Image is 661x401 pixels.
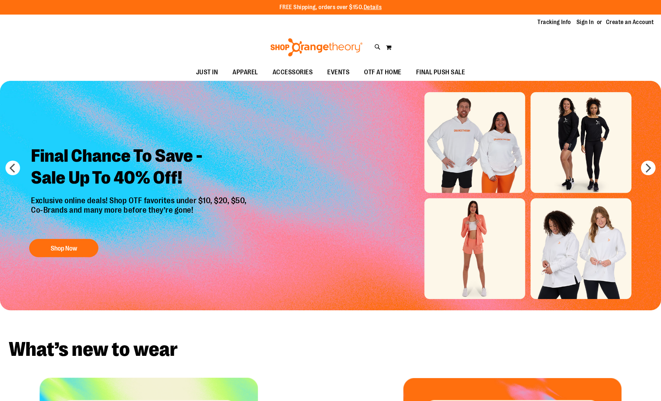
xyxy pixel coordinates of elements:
[26,139,254,261] a: Final Chance To Save -Sale Up To 40% Off! Exclusive online deals! Shop OTF favorites under $10, $...
[29,239,98,257] button: Shop Now
[9,339,652,359] h2: What’s new to wear
[26,196,254,232] p: Exclusive online deals! Shop OTF favorites under $10, $20, $50, Co-Brands and many more before th...
[273,64,313,80] span: ACCESSORIES
[279,3,382,12] p: FREE Shipping, orders over $150.
[265,64,320,81] a: ACCESSORIES
[189,64,226,81] a: JUST IN
[232,64,258,80] span: APPAREL
[641,161,656,175] button: next
[416,64,465,80] span: FINAL PUSH SALE
[320,64,357,81] a: EVENTS
[225,64,265,81] a: APPAREL
[327,64,349,80] span: EVENTS
[269,38,364,56] img: Shop Orangetheory
[606,18,654,26] a: Create an Account
[364,4,382,11] a: Details
[364,64,402,80] span: OTF AT HOME
[196,64,218,80] span: JUST IN
[576,18,594,26] a: Sign In
[537,18,571,26] a: Tracking Info
[357,64,409,81] a: OTF AT HOME
[26,139,254,196] h2: Final Chance To Save - Sale Up To 40% Off!
[409,64,473,81] a: FINAL PUSH SALE
[5,161,20,175] button: prev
